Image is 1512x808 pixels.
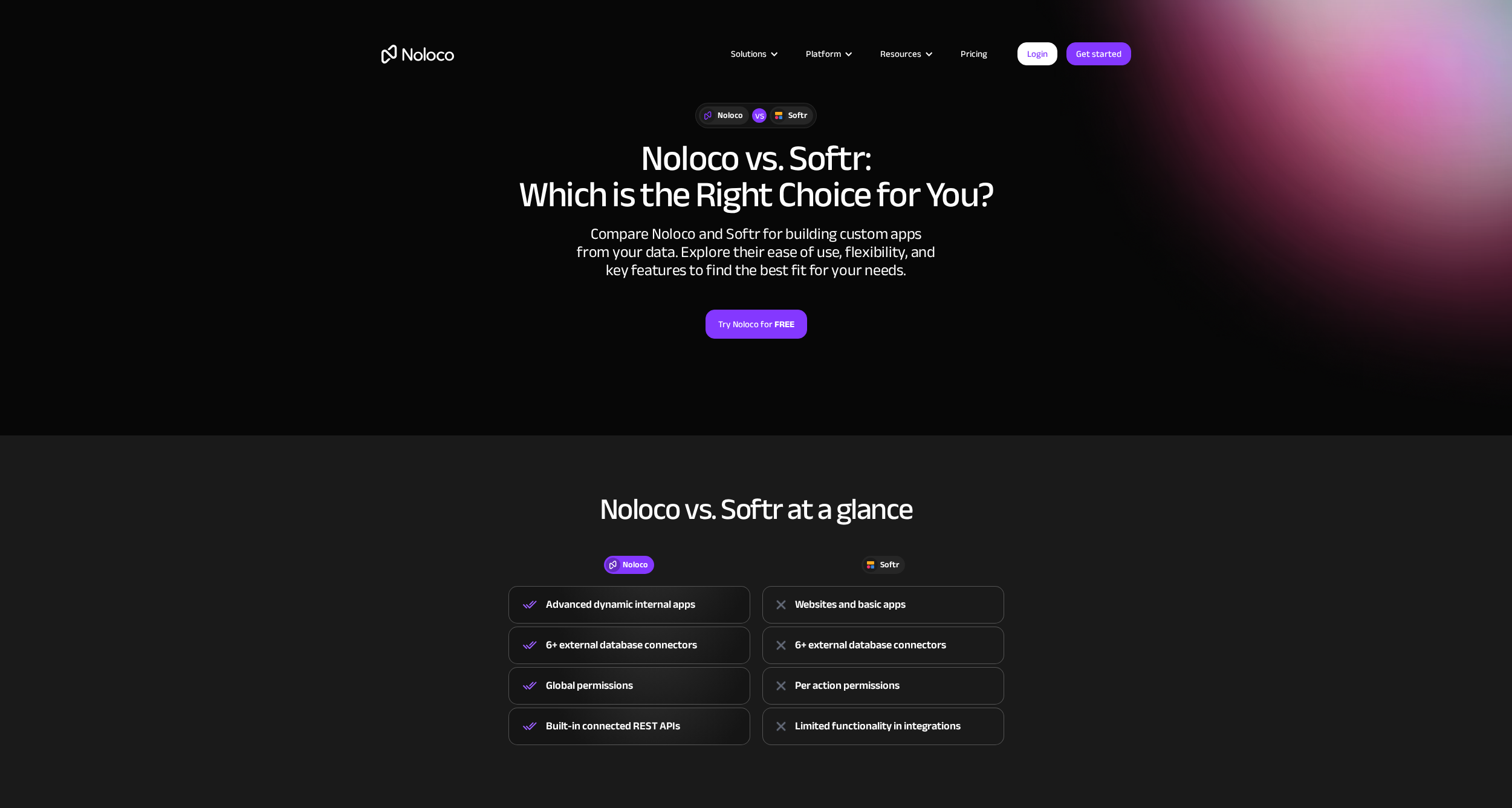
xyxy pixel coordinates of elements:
[718,109,743,122] div: Noloco
[880,46,921,62] div: Resources
[546,677,633,695] div: Global permissions
[381,45,454,64] a: home
[806,46,841,62] div: Platform
[1017,42,1057,65] a: Login
[795,596,906,614] div: Websites and basic apps
[865,46,946,62] div: Resources
[546,596,695,614] div: Advanced dynamic internal apps
[381,493,1131,526] h2: Noloco vs. Softr at a glance
[546,717,680,735] div: Built-in connected REST APIs
[1066,42,1131,65] a: Get started
[546,636,697,654] div: 6+ external database connectors
[752,108,767,123] div: vs
[946,46,1002,62] a: Pricing
[575,225,938,279] div: Compare Noloco and Softr for building custom apps from your data. Explore their ease of use, flex...
[791,46,865,62] div: Platform
[795,636,946,654] div: 6+ external database connectors
[706,310,807,339] a: Try Noloco forFREE
[716,46,791,62] div: Solutions
[623,558,648,572] div: Noloco
[381,140,1131,213] h1: Noloco vs. Softr: Which is the Right Choice for You?
[795,677,900,695] div: Per action permissions
[731,46,767,62] div: Solutions
[795,717,961,735] div: Limited functionality in integrations
[774,316,794,332] strong: FREE
[880,558,899,572] div: Softr
[788,109,807,122] div: Softr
